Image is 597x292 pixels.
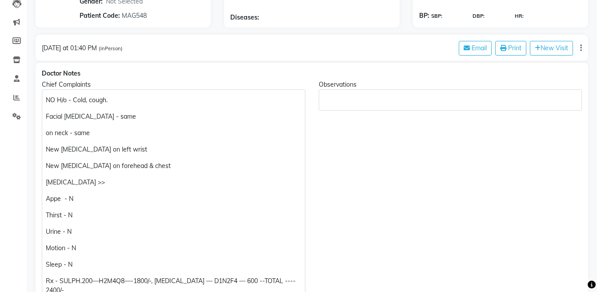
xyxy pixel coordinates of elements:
button: Email [459,41,492,56]
div: Rich Text Editor, main [319,89,582,111]
span: BP: [419,11,429,20]
p: NO H/o - Cold, cough. [46,96,301,105]
span: at 01:40 PM [63,44,97,52]
div: Doctor Notes [42,69,582,78]
span: Email [472,44,487,52]
span: (inPerson) [99,45,123,52]
span: DBP: [473,12,485,20]
p: New [MEDICAL_DATA] on forehead & chest [46,161,301,171]
span: Print [508,44,521,52]
p: Appe - N [46,194,301,204]
span: SBP: [431,12,442,20]
span: Patient Code: [80,11,120,20]
span: Diseases: [230,13,259,22]
p: on neck - same [46,128,301,138]
button: Print [495,41,526,56]
button: New Visit [530,41,573,56]
span: [DATE] [42,44,61,52]
div: Chief Complaints [42,80,305,89]
p: [MEDICAL_DATA] >> [46,178,301,187]
p: Urine - N [46,227,301,236]
p: New [MEDICAL_DATA] on left wrist [46,145,301,154]
p: Motion - N [46,244,301,253]
p: Facial [MEDICAL_DATA] - same [46,112,301,121]
div: Observations [319,80,582,89]
input: Patient Code [120,8,196,22]
p: Sleep - N [46,260,301,269]
p: Thirst - N [46,211,301,220]
span: HR: [515,12,524,20]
